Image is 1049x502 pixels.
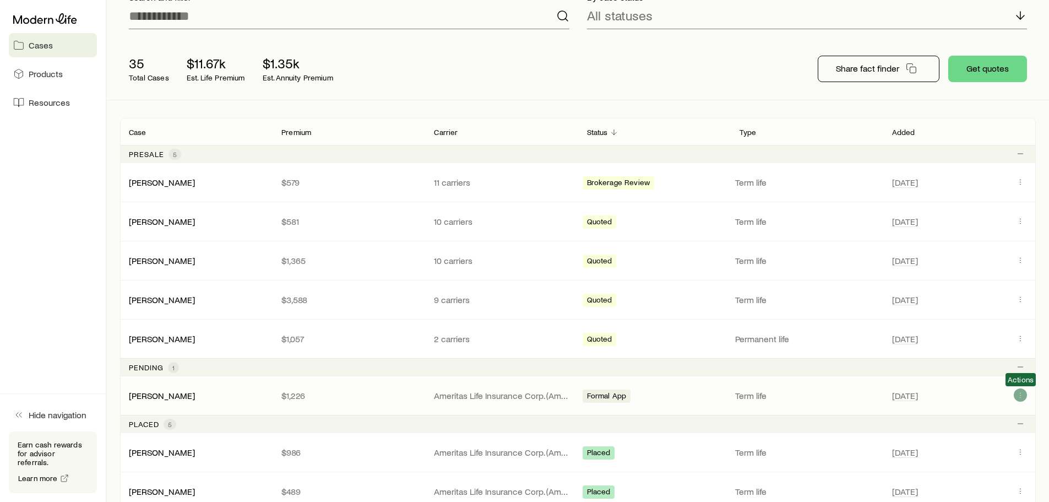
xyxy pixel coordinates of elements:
div: [PERSON_NAME] [129,255,195,267]
p: Term life [735,390,879,401]
span: [DATE] [892,390,918,401]
a: [PERSON_NAME] [129,177,195,187]
p: Carrier [434,128,458,137]
span: Quoted [587,334,612,346]
div: [PERSON_NAME] [129,333,195,345]
p: 10 carriers [434,216,569,227]
p: Share fact finder [836,63,899,74]
p: Case [129,128,146,137]
p: Term life [735,255,879,266]
p: 11 carriers [434,177,569,188]
button: Get quotes [948,56,1027,82]
span: [DATE] [892,294,918,305]
span: Formal App [587,391,627,403]
span: 1 [172,363,175,372]
button: Hide navigation [9,403,97,427]
span: [DATE] [892,486,918,497]
p: Pending [129,363,164,372]
a: [PERSON_NAME] [129,486,195,496]
span: Quoted [587,295,612,307]
a: Products [9,62,97,86]
p: $581 [281,216,416,227]
p: $1.35k [263,56,333,71]
p: Est. Life Premium [187,73,245,82]
a: [PERSON_NAME] [129,294,195,305]
p: Premium [281,128,311,137]
div: [PERSON_NAME] [129,447,195,458]
p: $579 [281,177,416,188]
button: Share fact finder [818,56,939,82]
p: Term life [735,486,879,497]
p: $1,057 [281,333,416,344]
p: 10 carriers [434,255,569,266]
span: Brokerage Review [587,178,650,190]
p: $11.67k [187,56,245,71]
p: Total Cases [129,73,169,82]
p: Term life [735,447,879,458]
span: [DATE] [892,255,918,266]
div: Earn cash rewards for advisor referrals.Learn more [9,431,97,493]
span: Learn more [18,474,58,482]
span: [DATE] [892,216,918,227]
span: Resources [29,97,70,108]
p: $1,365 [281,255,416,266]
p: Permanent life [735,333,879,344]
p: 35 [129,56,169,71]
p: Presale [129,150,164,159]
p: Earn cash rewards for advisor referrals. [18,440,88,467]
span: Cases [29,40,53,51]
p: $986 [281,447,416,458]
div: [PERSON_NAME] [129,216,195,228]
p: 2 carriers [434,333,569,344]
span: 5 [173,150,177,159]
p: 9 carriers [434,294,569,305]
a: [PERSON_NAME] [129,255,195,266]
p: Term life [735,216,879,227]
span: Quoted [587,217,612,229]
a: [PERSON_NAME] [129,216,195,226]
span: Products [29,68,63,79]
p: Type [740,128,757,137]
span: 5 [168,420,172,429]
div: [PERSON_NAME] [129,177,195,188]
a: [PERSON_NAME] [129,390,195,401]
p: $1,226 [281,390,416,401]
p: Term life [735,294,879,305]
p: Term life [735,177,879,188]
p: Ameritas Life Insurance Corp. (Ameritas) [434,447,569,458]
span: [DATE] [892,447,918,458]
p: Status [587,128,608,137]
div: [PERSON_NAME] [129,294,195,306]
p: Est. Annuity Premium [263,73,333,82]
p: Ameritas Life Insurance Corp. (Ameritas) [434,486,569,497]
span: [DATE] [892,333,918,344]
p: All statuses [587,8,653,23]
span: [DATE] [892,177,918,188]
p: $3,588 [281,294,416,305]
span: Quoted [587,256,612,268]
a: [PERSON_NAME] [129,333,195,344]
p: $489 [281,486,416,497]
p: Ameritas Life Insurance Corp. (Ameritas) [434,390,569,401]
p: Placed [129,420,159,429]
div: [PERSON_NAME] [129,486,195,498]
a: [PERSON_NAME] [129,447,195,457]
span: Hide navigation [29,409,86,420]
span: Actions [1008,375,1034,384]
span: Placed [587,487,611,499]
div: [PERSON_NAME] [129,390,195,402]
a: Cases [9,33,97,57]
p: Added [892,128,915,137]
span: Placed [587,448,611,460]
a: Resources [9,90,97,115]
